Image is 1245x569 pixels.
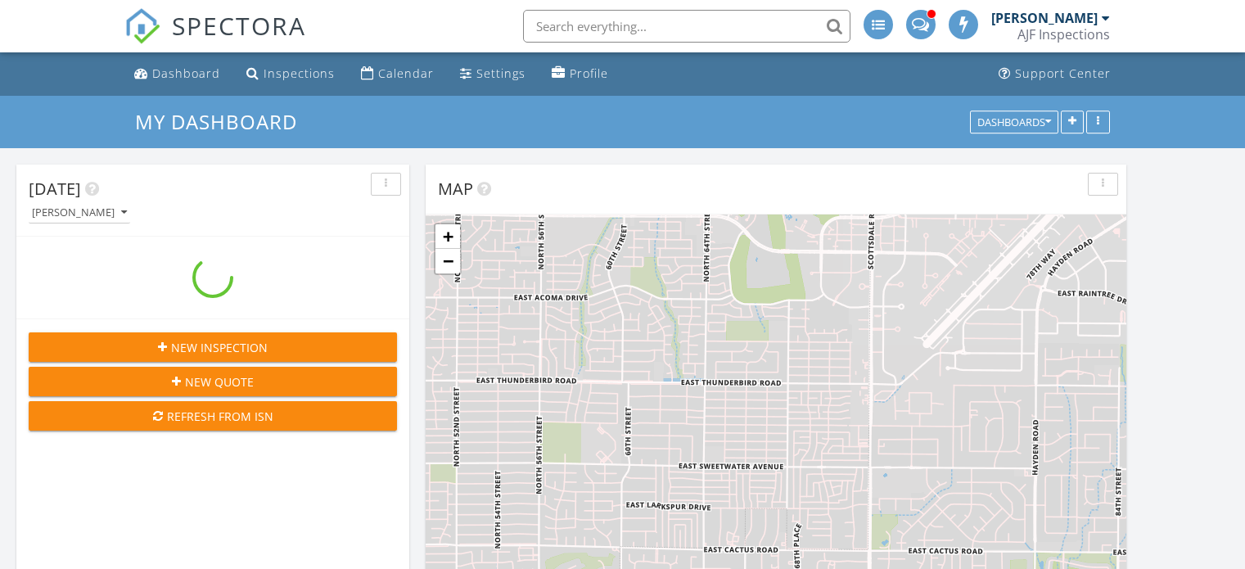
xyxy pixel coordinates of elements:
[152,65,220,81] div: Dashboard
[991,10,1098,26] div: [PERSON_NAME]
[42,408,384,425] div: Refresh from ISN
[128,59,227,89] a: Dashboard
[378,65,434,81] div: Calendar
[124,8,160,44] img: The Best Home Inspection Software - Spectora
[240,59,341,89] a: Inspections
[29,401,397,431] button: Refresh from ISN
[29,367,397,396] button: New Quote
[1015,65,1111,81] div: Support Center
[453,59,532,89] a: Settings
[435,224,460,249] a: Zoom in
[32,207,127,219] div: [PERSON_NAME]
[29,178,81,200] span: [DATE]
[476,65,526,81] div: Settings
[264,65,335,81] div: Inspections
[570,65,608,81] div: Profile
[435,249,460,273] a: Zoom out
[545,59,615,89] a: Profile
[970,111,1058,133] button: Dashboards
[1017,26,1110,43] div: AJF Inspections
[185,373,254,391] span: New Quote
[354,59,440,89] a: Calendar
[438,178,473,200] span: Map
[29,202,130,224] button: [PERSON_NAME]
[172,8,306,43] span: SPECTORA
[29,332,397,362] button: New Inspection
[523,10,850,43] input: Search everything...
[171,339,268,356] span: New Inspection
[135,108,311,135] a: My Dashboard
[977,116,1051,128] div: Dashboards
[992,59,1117,89] a: Support Center
[124,22,306,56] a: SPECTORA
